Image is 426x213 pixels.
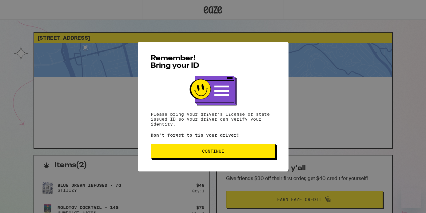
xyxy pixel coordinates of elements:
span: Remember! Bring your ID [151,55,199,70]
p: Don't forget to tip your driver! [151,133,276,138]
iframe: Button to launch messaging window [401,188,421,208]
span: Continue [202,149,224,153]
button: Continue [151,144,276,159]
p: Please bring your driver's license or state issued ID so your driver can verify your identity. [151,112,276,127]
